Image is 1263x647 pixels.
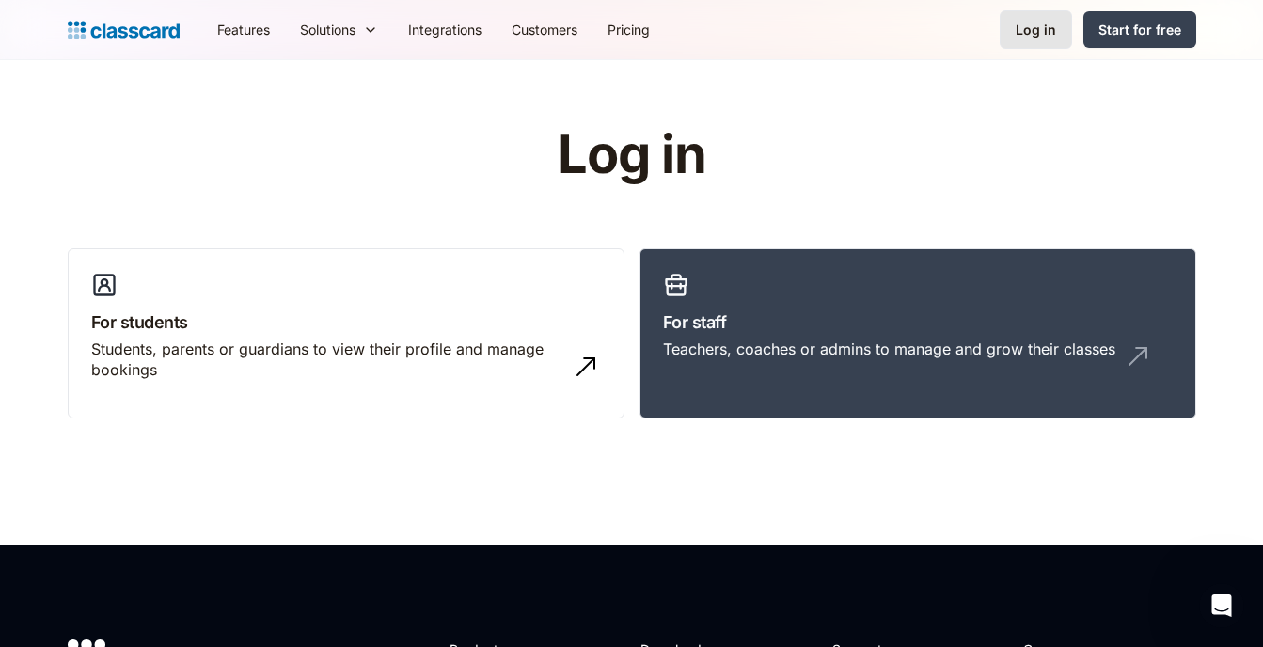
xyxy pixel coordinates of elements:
a: For staffTeachers, coaches or admins to manage and grow their classes [639,248,1196,419]
div: Start for free [1098,20,1181,39]
a: Start for free [1083,11,1196,48]
a: Log in [1000,10,1072,49]
a: Customers [497,8,592,51]
h3: For students [91,309,601,335]
h3: For staff [663,309,1173,335]
a: Pricing [592,8,665,51]
iframe: Intercom live chat [1199,583,1244,628]
h1: Log in [333,126,930,184]
div: Teachers, coaches or admins to manage and grow their classes [663,339,1115,359]
div: Solutions [300,20,355,39]
div: Solutions [285,8,393,51]
a: Integrations [393,8,497,51]
a: For studentsStudents, parents or guardians to view their profile and manage bookings [68,248,624,419]
div: Log in [1016,20,1056,39]
a: home [68,17,180,43]
div: Students, parents or guardians to view their profile and manage bookings [91,339,563,381]
a: Features [202,8,285,51]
